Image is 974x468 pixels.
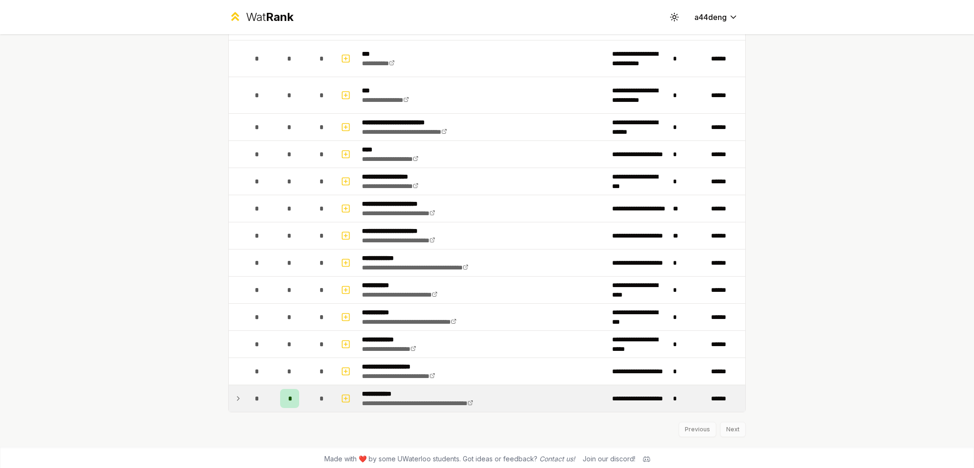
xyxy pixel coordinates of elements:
button: a44deng [687,9,746,26]
div: Join our discord! [583,454,635,464]
span: Made with ❤️ by some UWaterloo students. Got ideas or feedback? [324,454,575,464]
a: WatRank [228,10,293,25]
span: Rank [266,10,293,24]
div: Wat [246,10,293,25]
span: a44deng [694,11,727,23]
a: Contact us! [539,455,575,463]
